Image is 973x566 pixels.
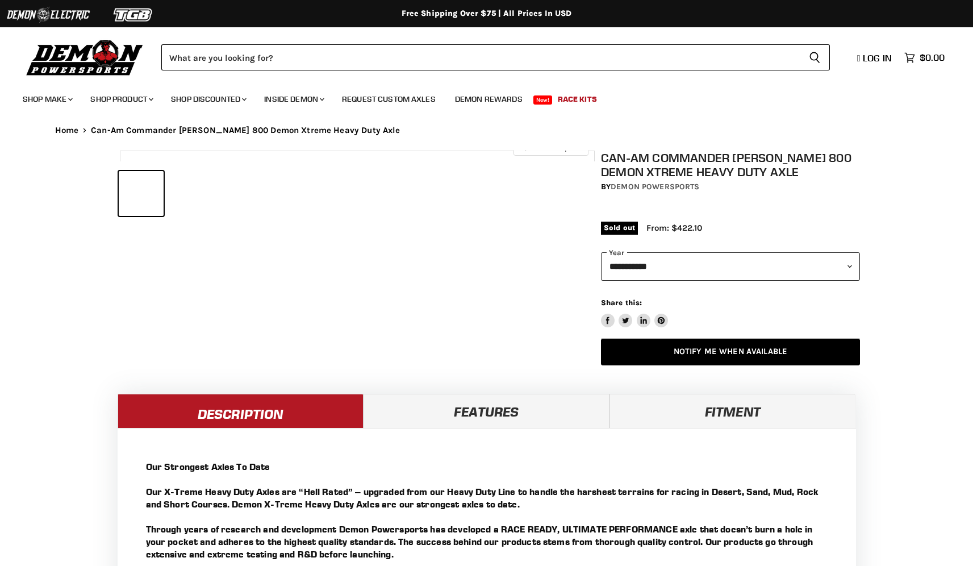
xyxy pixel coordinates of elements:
button: IMAGE thumbnail [119,171,164,216]
span: Can-Am Commander [PERSON_NAME] 800 Demon Xtreme Heavy Duty Axle [91,126,400,135]
ul: Main menu [14,83,942,111]
span: Sold out [601,222,638,234]
a: Description [118,394,364,428]
input: Search [161,44,800,70]
aside: Share this: [601,298,669,328]
select: year [601,252,860,280]
a: Home [55,126,79,135]
h1: Can-Am Commander [PERSON_NAME] 800 Demon Xtreme Heavy Duty Axle [601,151,860,179]
img: Demon Electric Logo 2 [6,4,91,26]
a: Log in [852,53,899,63]
span: From: $422.10 [646,223,702,233]
a: $0.00 [899,49,950,66]
div: Free Shipping Over $75 | All Prices In USD [32,9,941,19]
a: Shop Make [14,88,80,111]
span: $0.00 [920,52,945,63]
a: Demon Rewards [446,88,531,111]
img: Demon Powersports [23,37,147,77]
span: Log in [863,52,892,64]
a: Request Custom Axles [333,88,444,111]
a: Demon Powersports [611,182,699,192]
span: New! [533,95,553,105]
span: Share this: [601,298,642,307]
a: Shop Product [82,88,160,111]
a: Race Kits [549,88,605,111]
span: Click to expand [519,143,582,152]
a: Shop Discounted [162,88,253,111]
a: Inside Demon [256,88,331,111]
form: Product [161,44,830,70]
a: Notify Me When Available [601,339,860,365]
button: Search [800,44,830,70]
img: TGB Logo 2 [91,4,176,26]
div: by [601,181,860,193]
nav: Breadcrumbs [32,126,941,135]
a: Fitment [609,394,855,428]
a: Features [364,394,609,428]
